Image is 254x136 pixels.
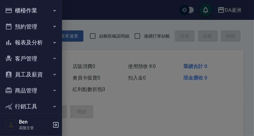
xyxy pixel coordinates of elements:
[2,98,60,115] button: 行銷工具
[2,34,60,51] button: 報表及分析
[19,119,51,125] h5: Ben
[2,2,60,19] button: 櫃檯作業
[19,125,51,131] p: 高階主管
[2,19,60,35] button: 預約管理
[2,83,60,99] button: 商品管理
[2,66,60,83] button: 員工及薪資
[2,51,60,67] button: 客戶管理
[5,119,17,131] img: Person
